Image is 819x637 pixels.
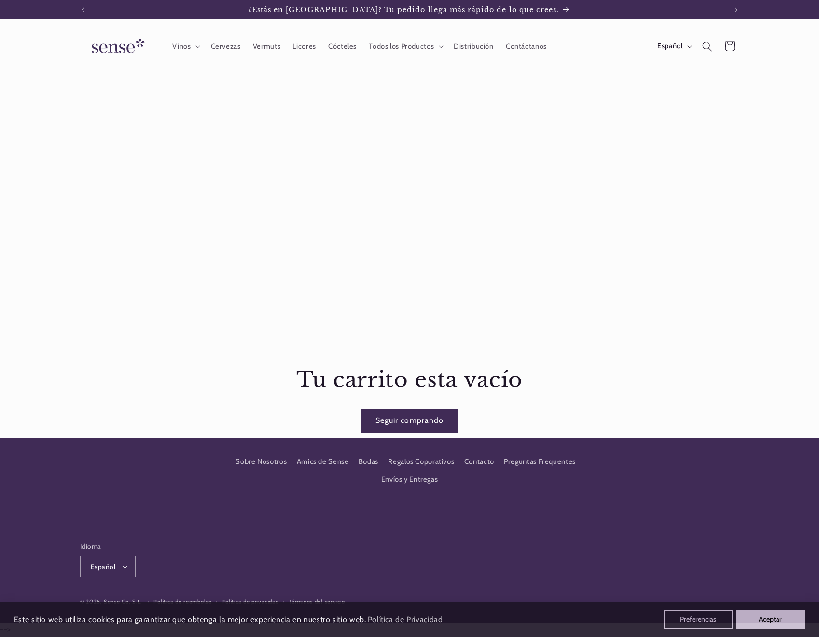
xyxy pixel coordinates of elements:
a: Distribución [448,36,500,57]
span: Español [91,562,115,571]
a: Cócteles [322,36,362,57]
summary: Búsqueda [696,35,719,57]
a: Sense [76,29,156,64]
span: Licores [292,42,316,51]
small: © 2025, Sense Co, S.L. [80,598,142,605]
a: Preguntas Frequentes [504,453,576,471]
span: Cervezas [211,42,241,51]
img: Sense [80,33,153,60]
a: Contacto [464,453,494,471]
a: Política de Privacidad (opens in a new tab) [366,611,444,628]
span: Vinos [172,42,191,51]
a: Términos del servicio [289,597,345,607]
a: Bodas [359,453,378,471]
span: Español [657,41,682,52]
a: Cervezas [205,36,247,57]
h2: Idioma [80,542,136,551]
a: Sobre Nosotros [236,456,287,471]
h1: Tu carrito esta vacío [80,366,739,394]
a: Regalos Coporativos [388,453,454,471]
span: ¿Estás en [GEOGRAPHIC_DATA]? Tu pedido llega más rápido de lo que crees. [249,5,559,14]
span: Vermuts [253,42,280,51]
span: Todos los Productos [369,42,434,51]
a: Contáctanos [500,36,553,57]
button: Aceptar [736,610,805,629]
span: Contáctanos [506,42,547,51]
span: Distribución [454,42,494,51]
button: Español [80,556,136,577]
summary: Todos los Productos [363,36,448,57]
button: Español [651,37,696,56]
a: Vermuts [247,36,287,57]
a: Envíos y Entregas [381,471,438,488]
button: Preferencias [664,610,733,629]
span: Cócteles [328,42,357,51]
a: Amics de Sense [297,453,349,471]
a: Licores [287,36,322,57]
span: Este sitio web utiliza cookies para garantizar que obtenga la mejor experiencia en nuestro sitio ... [14,615,366,624]
summary: Vinos [167,36,205,57]
a: Política de privacidad [222,597,278,607]
a: Seguir comprando [361,409,459,433]
a: Política de reembolso [153,597,211,607]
